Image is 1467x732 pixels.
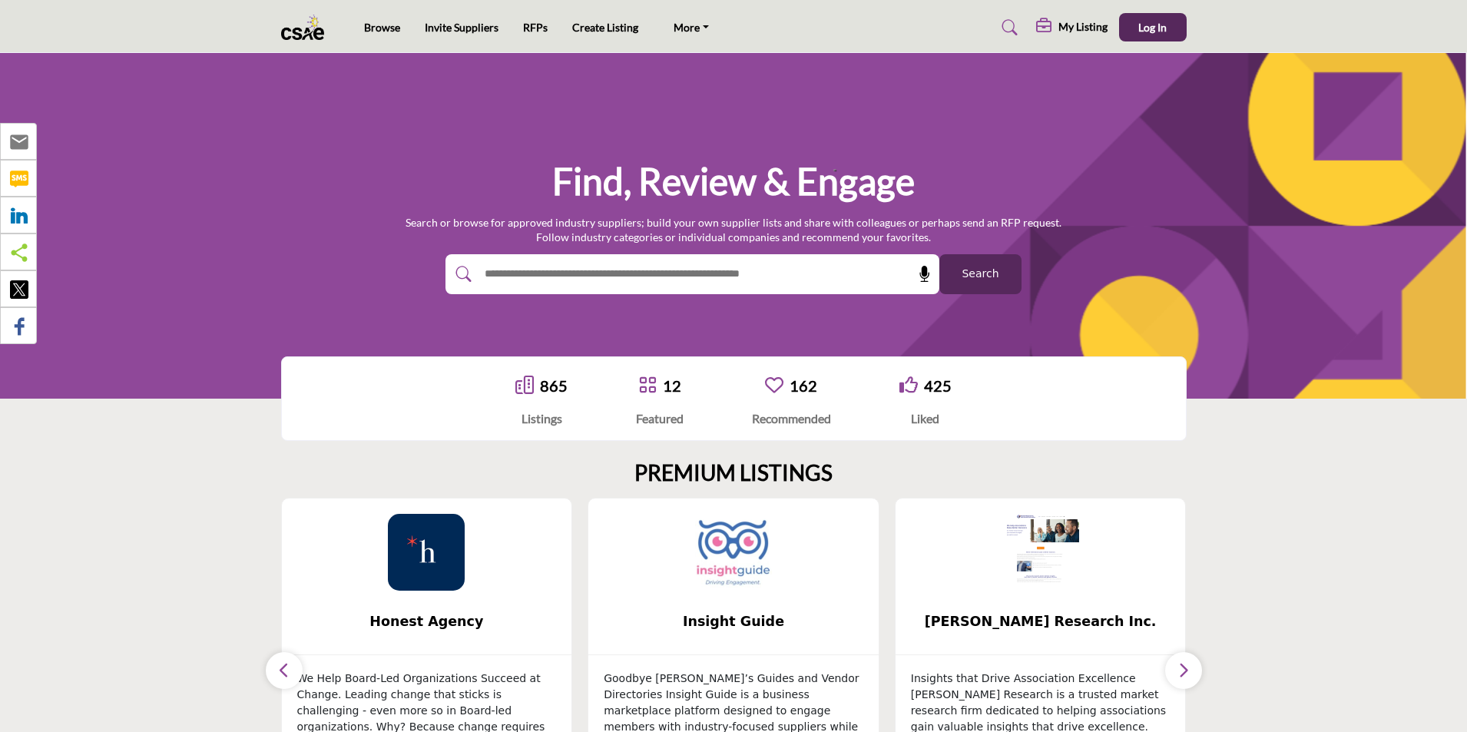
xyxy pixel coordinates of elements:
a: Honest Agency [282,601,572,642]
h1: Find, Review & Engage [552,157,915,205]
a: Go to Featured [638,376,657,396]
h5: My Listing [1058,20,1108,34]
img: Insight Guide [695,514,772,591]
a: 865 [540,376,568,395]
img: Site Logo [281,15,333,40]
b: Insight Guide [611,601,856,642]
a: [PERSON_NAME] Research Inc. [896,601,1186,642]
a: Create Listing [572,21,638,34]
i: Go to Liked [899,376,918,394]
span: Insight Guide [611,611,856,631]
div: Recommended [752,409,831,428]
a: More [663,17,720,38]
span: Honest Agency [305,611,549,631]
a: Go to Recommended [765,376,783,396]
span: Search [962,266,998,282]
div: My Listing [1036,18,1108,37]
span: Log In [1138,21,1167,34]
b: Honest Agency [305,601,549,642]
h2: PREMIUM LISTINGS [634,460,833,486]
div: Featured [636,409,684,428]
button: Log In [1119,13,1187,41]
img: Bramm Research Inc. [1002,514,1079,591]
a: Insight Guide [588,601,879,642]
div: Listings [515,409,568,428]
a: RFPs [523,21,548,34]
a: 425 [924,376,952,395]
p: Search or browse for approved industry suppliers; build your own supplier lists and share with co... [406,215,1061,245]
a: 162 [790,376,817,395]
a: Search [987,15,1028,40]
span: [PERSON_NAME] Research Inc. [919,611,1163,631]
a: 12 [663,376,681,395]
a: Invite Suppliers [425,21,498,34]
img: Honest Agency [388,514,465,591]
div: Liked [899,409,952,428]
a: Browse [364,21,400,34]
b: Bramm Research Inc. [919,601,1163,642]
button: Search [939,254,1022,294]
